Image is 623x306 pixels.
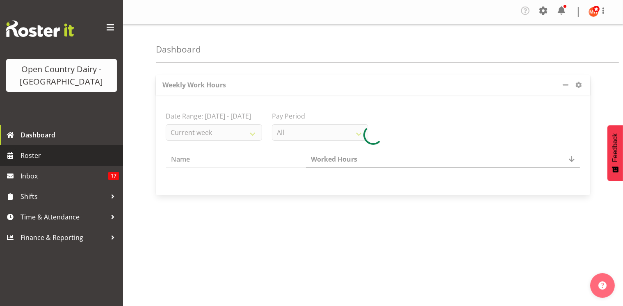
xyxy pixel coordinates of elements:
[156,45,201,54] h4: Dashboard
[21,170,108,182] span: Inbox
[612,133,619,162] span: Feedback
[21,211,107,223] span: Time & Attendance
[607,125,623,181] button: Feedback - Show survey
[21,129,119,141] span: Dashboard
[6,21,74,37] img: Rosterit website logo
[598,281,607,290] img: help-xxl-2.png
[21,149,119,162] span: Roster
[21,231,107,244] span: Finance & Reporting
[589,7,598,17] img: milkreception-horotiu8286.jpg
[14,63,109,88] div: Open Country Dairy - [GEOGRAPHIC_DATA]
[108,172,119,180] span: 17
[21,190,107,203] span: Shifts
